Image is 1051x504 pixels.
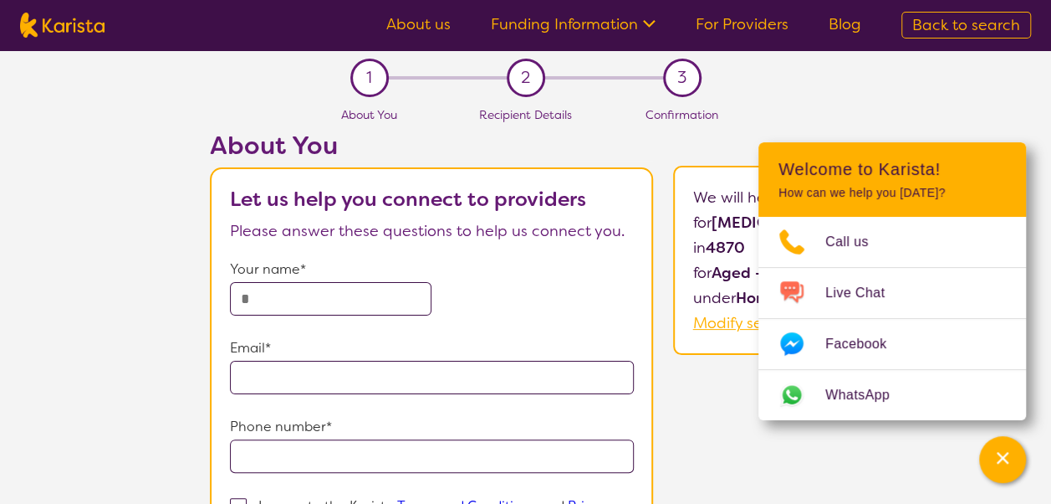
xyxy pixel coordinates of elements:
[693,260,947,285] p: for
[479,107,572,122] span: Recipient Details
[230,186,586,213] b: Let us help you connect to providers
[521,65,530,90] span: 2
[20,13,105,38] img: Karista logo
[912,15,1020,35] span: Back to search
[758,142,1026,420] div: Channel Menu
[491,14,656,34] a: Funding Information
[386,14,451,34] a: About us
[901,12,1031,39] a: Back to search
[696,14,788,34] a: For Providers
[693,313,795,333] a: Modify search
[210,131,653,161] h2: About You
[706,238,745,258] b: 4870
[778,186,1006,200] p: How can we help you [DATE]?
[778,159,1006,179] h2: Welcome to Karista!
[693,210,947,235] p: for
[693,235,947,260] p: in
[979,436,1026,483] button: Channel Menu
[341,107,397,122] span: About You
[758,217,1026,420] ul: Choose channel
[825,383,910,408] span: WhatsApp
[230,257,635,282] p: Your name*
[366,65,372,90] span: 1
[829,14,861,34] a: Blog
[230,336,635,361] p: Email*
[736,288,932,308] b: Home Care Package (HCP)
[825,280,905,306] span: Live Chat
[712,213,839,233] b: [MEDICAL_DATA]
[693,185,947,210] p: We will help you connect:
[230,219,635,244] p: Please answer these questions to help us connect you.
[645,107,718,122] span: Confirmation
[230,414,635,440] p: Phone number*
[825,332,906,357] span: Facebook
[758,370,1026,420] a: Web link opens in a new tab.
[677,65,686,90] span: 3
[712,263,947,283] b: Aged - [DEMOGRAPHIC_DATA]+
[693,285,947,311] p: under .
[825,229,889,255] span: Call us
